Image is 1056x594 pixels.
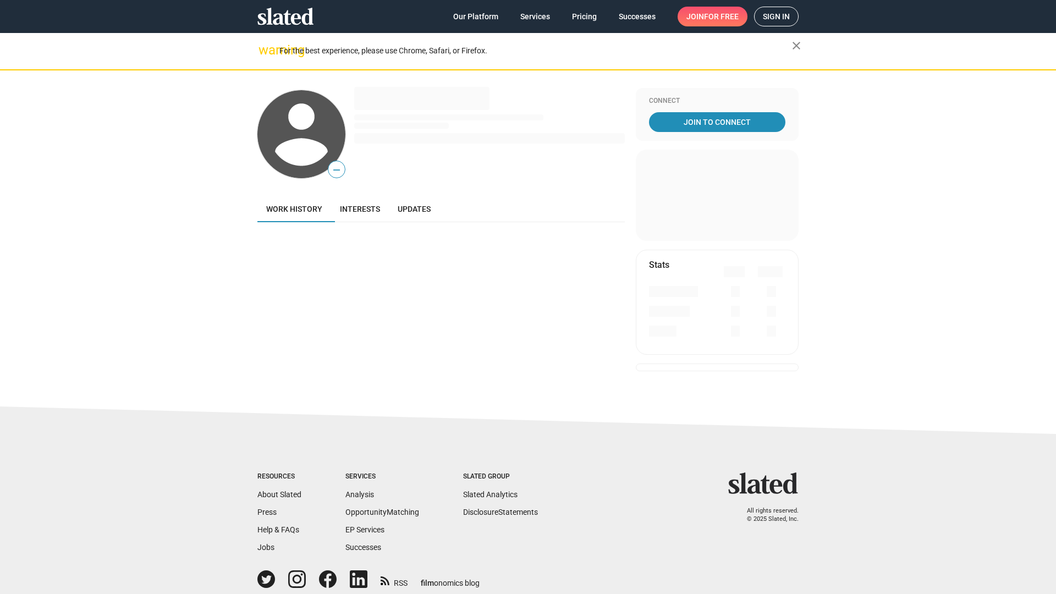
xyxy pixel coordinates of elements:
a: Our Platform [444,7,507,26]
a: Slated Analytics [463,490,518,499]
a: Services [512,7,559,26]
a: Work history [257,196,331,222]
span: Updates [398,205,431,213]
div: Slated Group [463,472,538,481]
a: Analysis [345,490,374,499]
span: Sign in [763,7,790,26]
span: Successes [619,7,656,26]
div: Resources [257,472,301,481]
div: For the best experience, please use Chrome, Safari, or Firefox. [279,43,792,58]
a: Joinfor free [678,7,747,26]
a: Successes [610,7,664,26]
p: All rights reserved. © 2025 Slated, Inc. [735,507,799,523]
a: Jobs [257,543,274,552]
a: DisclosureStatements [463,508,538,516]
mat-icon: warning [258,43,272,57]
a: Pricing [563,7,606,26]
a: Updates [389,196,439,222]
span: Services [520,7,550,26]
span: Join [686,7,739,26]
span: Work history [266,205,322,213]
mat-card-title: Stats [649,259,669,271]
span: Pricing [572,7,597,26]
span: film [421,579,434,587]
span: for free [704,7,739,26]
a: Sign in [754,7,799,26]
a: About Slated [257,490,301,499]
a: Successes [345,543,381,552]
a: Help & FAQs [257,525,299,534]
div: Connect [649,97,785,106]
a: Press [257,508,277,516]
div: Services [345,472,419,481]
a: filmonomics blog [421,569,480,588]
span: Join To Connect [651,112,783,132]
span: Interests [340,205,380,213]
a: Interests [331,196,389,222]
a: Join To Connect [649,112,785,132]
a: RSS [381,571,408,588]
a: EP Services [345,525,384,534]
span: — [328,163,345,177]
span: Our Platform [453,7,498,26]
mat-icon: close [790,39,803,52]
a: OpportunityMatching [345,508,419,516]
